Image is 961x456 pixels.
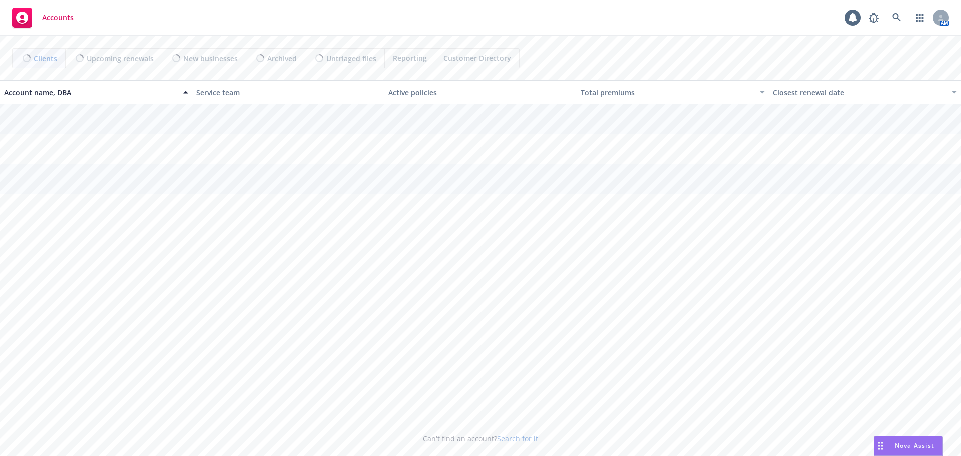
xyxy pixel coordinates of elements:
[773,87,946,98] div: Closest renewal date
[4,87,177,98] div: Account name, DBA
[443,53,511,63] span: Customer Directory
[393,53,427,63] span: Reporting
[326,53,376,64] span: Untriaged files
[910,8,930,28] a: Switch app
[34,53,57,64] span: Clients
[388,87,573,98] div: Active policies
[864,8,884,28] a: Report a Bug
[577,80,769,104] button: Total premiums
[497,434,538,443] a: Search for it
[874,436,943,456] button: Nova Assist
[769,80,961,104] button: Closest renewal date
[874,436,887,455] div: Drag to move
[87,53,154,64] span: Upcoming renewals
[8,4,78,32] a: Accounts
[267,53,297,64] span: Archived
[887,8,907,28] a: Search
[183,53,238,64] span: New businesses
[423,433,538,444] span: Can't find an account?
[192,80,384,104] button: Service team
[42,14,74,22] span: Accounts
[581,87,754,98] div: Total premiums
[895,441,934,450] span: Nova Assist
[196,87,380,98] div: Service team
[384,80,577,104] button: Active policies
